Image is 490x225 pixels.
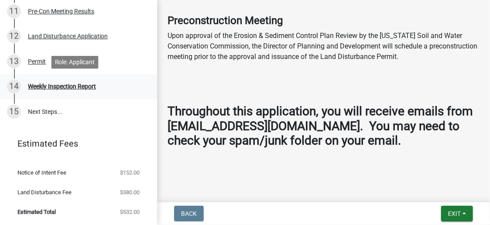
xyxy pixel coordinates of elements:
[17,190,72,195] span: Land Disturbance Fee
[17,170,66,176] span: Notice of Intent Fee
[7,55,21,69] div: 13
[7,29,21,43] div: 12
[120,190,140,195] span: $380.00
[441,206,473,222] button: Exit
[448,210,461,217] span: Exit
[168,14,283,27] strong: Preconstruction Meeting
[7,135,143,152] a: Estimated Fees
[174,206,204,222] button: Back
[168,104,473,148] strong: Throughout this application, you will receive emails from [EMAIL_ADDRESS][DOMAIN_NAME]. You may n...
[120,209,140,215] span: $532.00
[17,209,56,215] span: Estimated Total
[7,105,21,119] div: 15
[181,210,197,217] span: Back
[168,31,480,62] p: Upon approval of the Erosion & Sediment Control Plan Review by the [US_STATE] Soil and Water Cons...
[7,80,21,93] div: 14
[120,170,140,176] span: $152.00
[28,59,46,65] div: Permit
[7,4,21,18] div: 11
[28,8,94,14] div: Pre-Con Meeting Results
[28,33,108,39] div: Land Disturbance Application
[51,56,99,69] div: Role: Applicant
[28,83,96,90] div: Weekly Inspection Report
